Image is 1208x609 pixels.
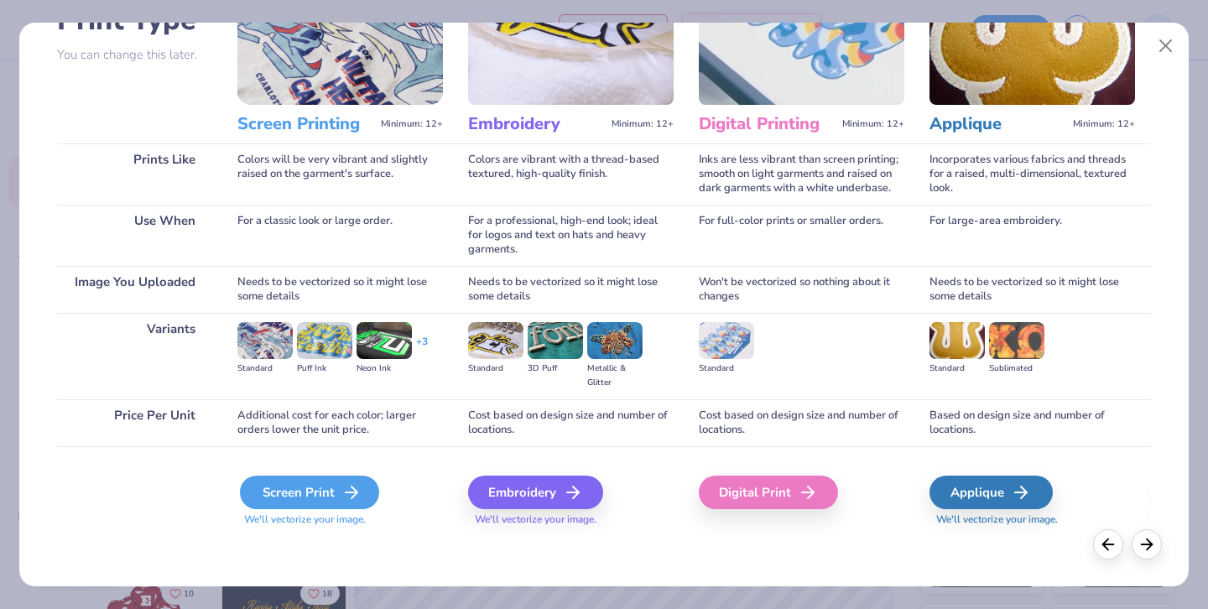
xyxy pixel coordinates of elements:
[929,399,1135,446] div: Based on design size and number of locations.
[237,362,293,376] div: Standard
[468,513,674,527] span: We'll vectorize your image.
[989,362,1044,376] div: Sublimated
[1150,30,1182,62] button: Close
[297,322,352,359] img: Puff Ink
[468,205,674,266] div: For a professional, high-end look; ideal for logos and text on hats and heavy garments.
[587,362,643,390] div: Metallic & Glitter
[57,205,212,266] div: Use When
[297,362,352,376] div: Puff Ink
[929,476,1053,509] div: Applique
[989,322,1044,359] img: Sublimated
[57,143,212,205] div: Prints Like
[237,266,443,313] div: Needs to be vectorized so it might lose some details
[929,322,985,359] img: Standard
[929,362,985,376] div: Standard
[929,113,1066,135] h3: Applique
[699,113,836,135] h3: Digital Printing
[699,476,838,509] div: Digital Print
[57,399,212,446] div: Price Per Unit
[699,362,754,376] div: Standard
[57,266,212,313] div: Image You Uploaded
[57,48,212,62] p: You can change this later.
[468,113,605,135] h3: Embroidery
[237,513,443,527] span: We'll vectorize your image.
[929,143,1135,205] div: Incorporates various fabrics and threads for a raised, multi-dimensional, textured look.
[357,362,412,376] div: Neon Ink
[240,476,379,509] div: Screen Print
[528,362,583,376] div: 3D Puff
[699,322,754,359] img: Standard
[381,118,443,130] span: Minimum: 12+
[587,322,643,359] img: Metallic & Glitter
[929,205,1135,266] div: For large-area embroidery.
[842,118,904,130] span: Minimum: 12+
[468,322,523,359] img: Standard
[612,118,674,130] span: Minimum: 12+
[929,266,1135,313] div: Needs to be vectorized so it might lose some details
[528,322,583,359] img: 3D Puff
[57,313,212,399] div: Variants
[468,143,674,205] div: Colors are vibrant with a thread-based textured, high-quality finish.
[699,205,904,266] div: For full-color prints or smaller orders.
[1073,118,1135,130] span: Minimum: 12+
[237,399,443,446] div: Additional cost for each color; larger orders lower the unit price.
[237,143,443,205] div: Colors will be very vibrant and slightly raised on the garment's surface.
[237,322,293,359] img: Standard
[357,322,412,359] img: Neon Ink
[699,266,904,313] div: Won't be vectorized so nothing about it changes
[237,113,374,135] h3: Screen Printing
[237,205,443,266] div: For a classic look or large order.
[699,143,904,205] div: Inks are less vibrant than screen printing; smooth on light garments and raised on dark garments ...
[416,335,428,363] div: + 3
[929,513,1135,527] span: We'll vectorize your image.
[468,399,674,446] div: Cost based on design size and number of locations.
[468,362,523,376] div: Standard
[468,476,603,509] div: Embroidery
[468,266,674,313] div: Needs to be vectorized so it might lose some details
[699,399,904,446] div: Cost based on design size and number of locations.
